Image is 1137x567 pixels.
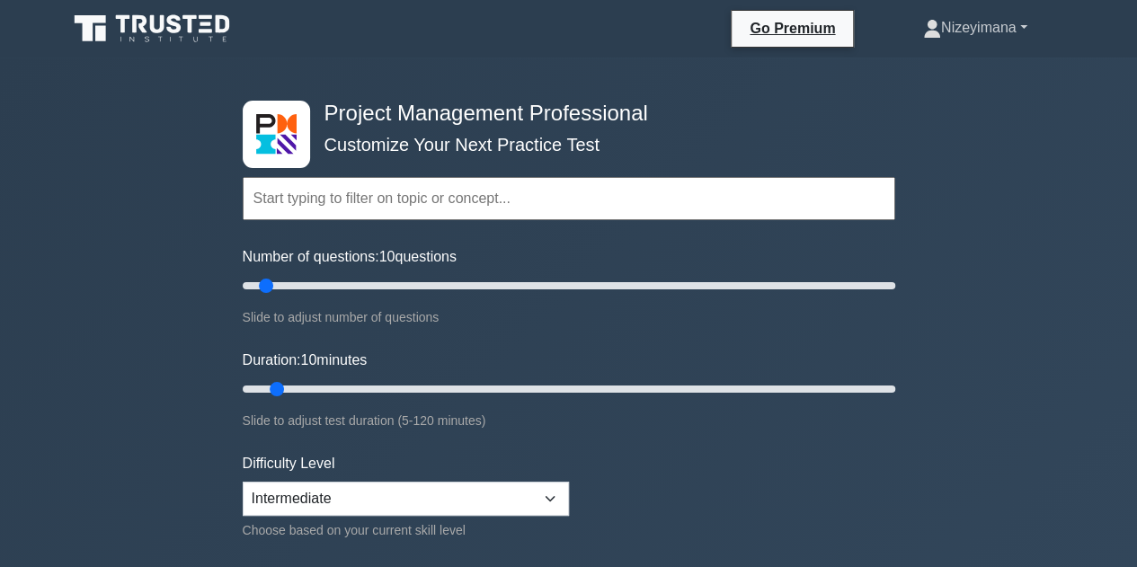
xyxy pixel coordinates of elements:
label: Difficulty Level [243,453,335,474]
a: Nizeyimana [880,10,1070,46]
span: 10 [300,352,316,368]
span: 10 [379,249,395,264]
div: Choose based on your current skill level [243,519,569,541]
div: Slide to adjust test duration (5-120 minutes) [243,410,895,431]
input: Start typing to filter on topic or concept... [243,177,895,220]
h4: Project Management Professional [317,101,807,127]
label: Duration: minutes [243,350,368,371]
label: Number of questions: questions [243,246,457,268]
a: Go Premium [739,17,846,40]
div: Slide to adjust number of questions [243,306,895,328]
